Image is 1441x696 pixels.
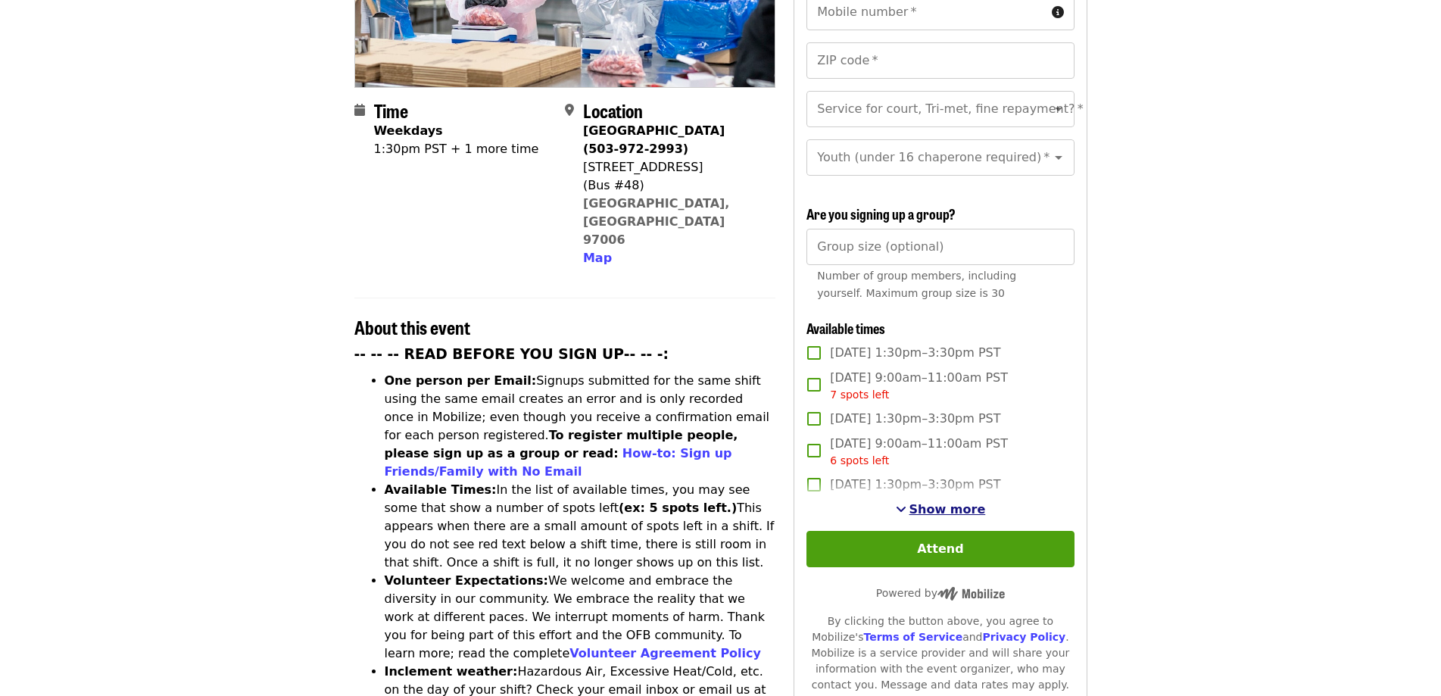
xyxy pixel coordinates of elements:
a: Privacy Policy [982,631,1065,643]
span: [DATE] 1:30pm–3:30pm PST [830,410,1000,428]
img: Powered by Mobilize [937,587,1005,601]
div: (Bus #48) [583,176,763,195]
button: Open [1048,147,1069,168]
strong: Volunteer Expectations: [385,573,549,588]
span: [DATE] 1:30pm–3:30pm PST [830,344,1000,362]
span: 7 spots left [830,389,889,401]
span: 6 spots left [830,454,889,467]
span: Are you signing up a group? [806,204,956,223]
span: Show more [909,502,986,517]
span: Powered by [876,587,1005,599]
span: Time [374,97,408,123]
i: circle-info icon [1052,5,1064,20]
li: In the list of available times, you may see some that show a number of spots left This appears wh... [385,481,776,572]
button: Map [583,249,612,267]
strong: Weekdays [374,123,443,138]
span: About this event [354,314,470,340]
input: [object Object] [806,229,1074,265]
a: How-to: Sign up Friends/Family with No Email [385,446,732,479]
strong: Available Times: [385,482,497,497]
div: 1:30pm PST + 1 more time [374,140,539,158]
input: ZIP code [806,42,1074,79]
button: See more timeslots [896,501,986,519]
strong: (ex: 5 spots left.) [619,501,737,515]
span: Location [583,97,643,123]
strong: [GEOGRAPHIC_DATA] (503-972-2993) [583,123,725,156]
span: [DATE] 1:30pm–3:30pm PST [830,476,1000,494]
span: Available times [806,318,885,338]
span: Number of group members, including yourself. Maximum group size is 30 [817,270,1016,299]
i: calendar icon [354,103,365,117]
li: We welcome and embrace the diversity in our community. We embrace the reality that we work at dif... [385,572,776,663]
button: Attend [806,531,1074,567]
strong: Inclement weather: [385,664,518,679]
strong: One person per Email: [385,373,537,388]
span: [DATE] 9:00am–11:00am PST [830,369,1008,403]
a: [GEOGRAPHIC_DATA], [GEOGRAPHIC_DATA] 97006 [583,196,730,247]
div: [STREET_ADDRESS] [583,158,763,176]
strong: To register multiple people, please sign up as a group or read: [385,428,738,460]
button: Open [1048,98,1069,120]
a: Terms of Service [863,631,962,643]
strong: -- -- -- READ BEFORE YOU SIGN UP-- -- -: [354,346,669,362]
li: Signups submitted for the same shift using the same email creates an error and is only recorded o... [385,372,776,481]
span: Map [583,251,612,265]
i: map-marker-alt icon [565,103,574,117]
span: [DATE] 9:00am–11:00am PST [830,435,1008,469]
a: Volunteer Agreement Policy [569,646,761,660]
